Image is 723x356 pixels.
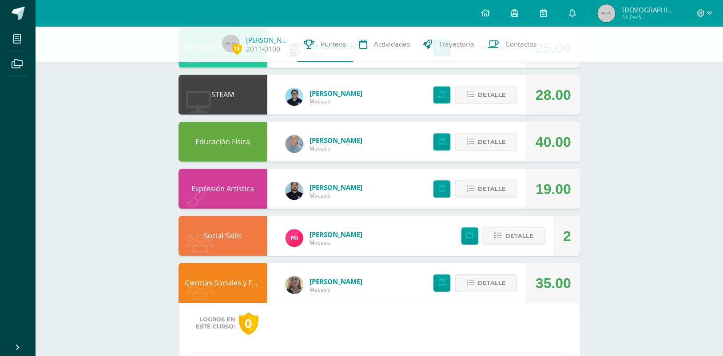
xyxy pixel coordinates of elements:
span: Maestro [310,145,363,152]
button: Detalle [483,227,545,245]
span: Detalle [478,87,506,103]
img: 45x45 [598,4,616,22]
a: 2011-0100 [246,44,281,54]
a: Contactos [481,27,544,62]
div: STEAM [179,75,267,115]
span: Maestro [310,286,363,293]
button: Detalle [455,133,517,151]
button: Detalle [455,274,517,292]
a: Actividades [353,27,417,62]
a: [PERSON_NAME] [310,183,363,192]
div: Social Skills [179,216,267,256]
span: Detalle [478,181,506,197]
span: Mi Perfil [622,13,675,21]
div: 35.00 [536,263,571,303]
span: Contactos [506,40,537,49]
button: Detalle [455,180,517,198]
span: 11 [232,43,242,54]
a: Punteos [298,27,353,62]
button: Detalle [455,86,517,104]
span: Maestro [310,239,363,246]
span: Detalle [506,228,534,244]
div: Educación Física [179,122,267,162]
a: [PERSON_NAME] [310,89,363,98]
img: fa03fa54efefe9aebc5e29dfc8df658e.png [286,88,303,106]
div: 0 [239,312,258,335]
img: 4256d6e89954888fb00e40decb141709.png [286,135,303,153]
div: 28.00 [536,75,571,115]
a: [PERSON_NAME] [246,36,291,44]
img: 45x45 [222,35,240,52]
span: Detalle [478,134,506,150]
span: Trayectoria [439,40,475,49]
div: 2 [564,216,572,256]
a: Trayectoria [417,27,481,62]
a: [PERSON_NAME] [310,230,363,239]
img: 63ef49b70f225fbda378142858fbe819.png [286,229,303,247]
a: [PERSON_NAME] [310,136,363,145]
span: Actividades [374,40,410,49]
span: Punteos [321,40,346,49]
div: Expresión Artística [179,169,267,209]
div: 19.00 [536,169,571,209]
img: 9f25a704c7e525b5c9fe1d8c113699e7.png [286,182,303,200]
div: 40.00 [536,122,571,162]
span: Logros en este curso: [196,316,235,330]
div: Ciencias Sociales y Formación Ciudadana [179,263,267,303]
span: Maestro [310,98,363,105]
img: c96224e79309de7917ae934cbb5c0b01.png [286,276,303,294]
a: [PERSON_NAME] [310,277,363,286]
span: Detalle [478,275,506,291]
span: Maestro [310,192,363,199]
span: [DEMOGRAPHIC_DATA][PERSON_NAME] [622,5,675,14]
